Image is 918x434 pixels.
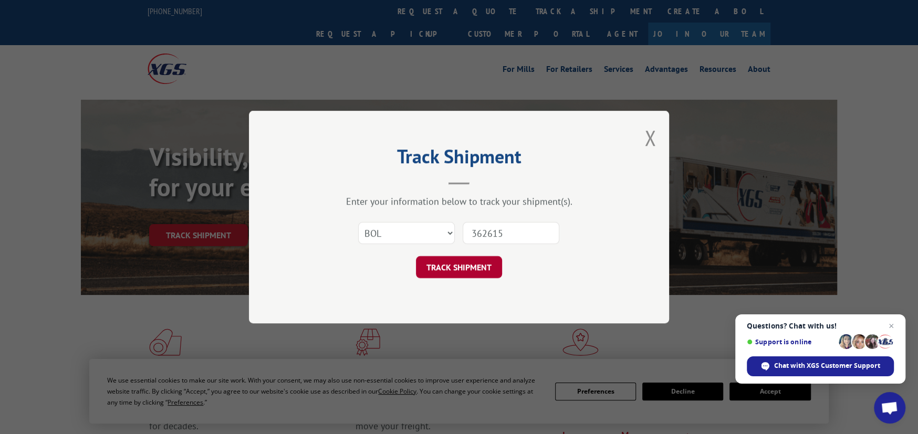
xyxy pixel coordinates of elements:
[874,392,905,424] div: Open chat
[774,361,880,371] span: Chat with XGS Customer Support
[747,338,835,346] span: Support is online
[301,149,617,169] h2: Track Shipment
[416,256,502,278] button: TRACK SHIPMENT
[644,124,656,152] button: Close modal
[301,195,617,207] div: Enter your information below to track your shipment(s).
[747,356,894,376] div: Chat with XGS Customer Support
[747,322,894,330] span: Questions? Chat with us!
[885,320,898,332] span: Close chat
[463,222,559,244] input: Number(s)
